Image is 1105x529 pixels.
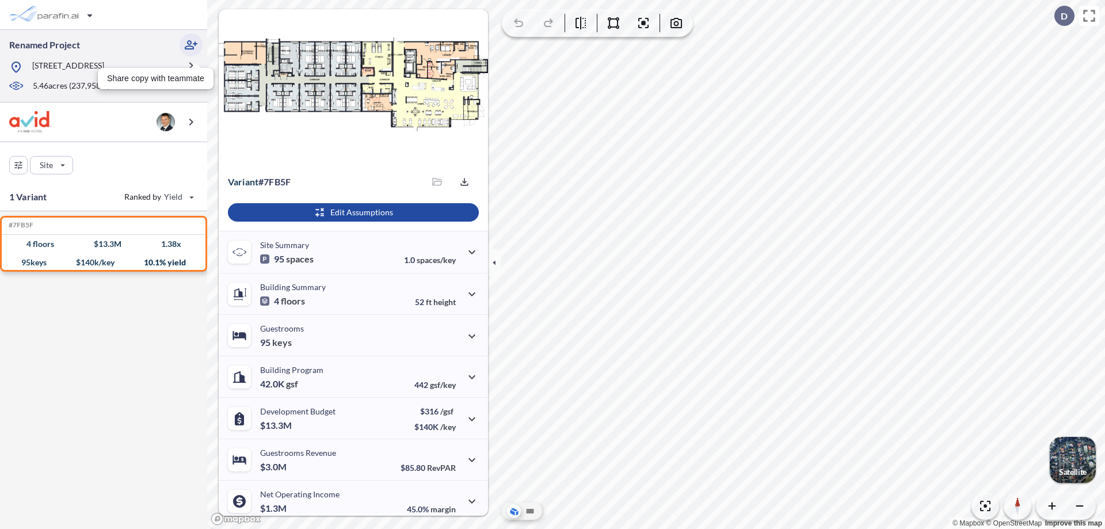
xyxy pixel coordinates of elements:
p: Guestrooms [260,324,304,333]
button: Edit Assumptions [228,203,479,222]
span: spaces [286,253,314,265]
p: Site Summary [260,240,309,250]
p: $140K [414,422,456,432]
button: Switcher ImageSatellite [1050,437,1096,483]
p: Guestrooms Revenue [260,448,336,458]
a: Improve this map [1045,519,1102,527]
p: Building Program [260,365,323,375]
span: /gsf [440,406,454,416]
span: keys [272,337,292,348]
p: Renamed Project [9,39,80,51]
p: 4 [260,295,305,307]
span: Yield [164,191,183,203]
button: Aerial View [507,504,521,518]
span: /key [440,422,456,432]
button: Site Plan [523,504,537,518]
img: BrandImage [9,111,51,132]
p: 52 [415,297,456,307]
p: Development Budget [260,406,336,416]
span: height [433,297,456,307]
img: user logo [157,113,175,131]
p: 95 [260,337,292,348]
p: 5.46 acres ( 237,958 sf) [33,80,109,93]
p: $13.3M [260,420,294,431]
p: Edit Assumptions [330,207,393,218]
p: 442 [414,380,456,390]
p: 42.0K [260,378,298,390]
p: $1.3M [260,503,288,514]
span: gsf/key [430,380,456,390]
p: $3.0M [260,461,288,473]
a: Mapbox [952,519,984,527]
p: $316 [414,406,456,416]
p: 45.0% [407,504,456,514]
p: Building Summary [260,282,326,292]
span: spaces/key [417,255,456,265]
p: [STREET_ADDRESS] [32,60,104,74]
img: Floorplans preview [219,9,488,166]
a: Mapbox homepage [211,512,261,526]
p: 1 Variant [9,190,47,204]
span: gsf [286,378,298,390]
p: 1.0 [404,255,456,265]
p: Satellite [1059,467,1087,477]
h5: Click to copy the code [6,221,33,229]
p: Site [40,159,53,171]
p: D [1061,11,1068,21]
button: Ranked by Yield [115,188,201,206]
span: ft [426,297,432,307]
span: RevPAR [427,463,456,473]
p: Share copy with teammate [107,73,204,85]
p: Net Operating Income [260,489,340,499]
p: 95 [260,253,314,265]
span: floors [281,295,305,307]
img: Switcher Image [1050,437,1096,483]
p: # 7fb5f [228,176,291,188]
span: Variant [228,176,258,187]
button: Site [30,156,73,174]
span: margin [430,504,456,514]
p: $85.80 [401,463,456,473]
a: OpenStreetMap [986,519,1042,527]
